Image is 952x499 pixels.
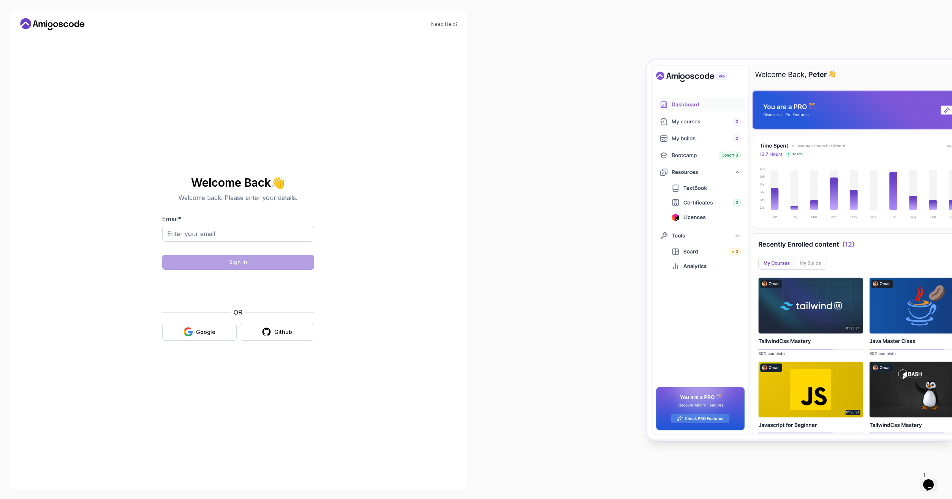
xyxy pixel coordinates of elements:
label: Email * [162,215,181,223]
p: Welcome back! Please enter your details. [162,193,314,202]
button: Google [162,323,237,341]
a: Home link [18,18,87,30]
button: Github [240,323,314,341]
a: Need Help? [431,21,458,27]
div: Google [196,328,215,336]
h2: Welcome Back [162,176,314,189]
span: 👋 [270,174,287,190]
div: Github [274,328,292,336]
button: Sign in [162,255,314,270]
img: Amigoscode Dashboard [647,60,952,439]
div: Sign in [229,258,247,266]
p: OR [234,308,242,317]
iframe: Виджет с флажком для проверки безопасности hCaptcha [181,274,296,303]
iframe: chat widget [920,469,944,491]
input: Enter your email [162,226,314,242]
